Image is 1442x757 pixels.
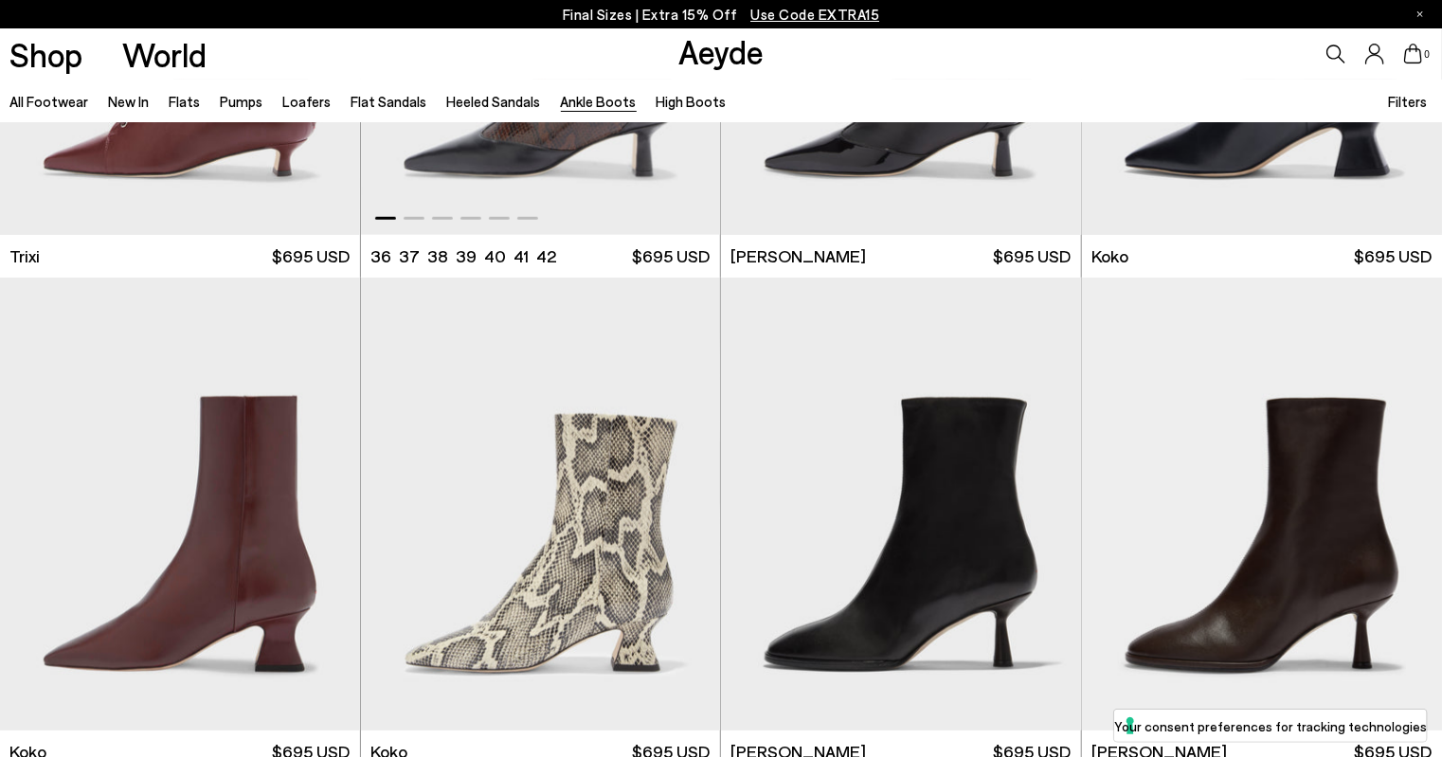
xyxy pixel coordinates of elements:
p: Final Sizes | Extra 15% Off [563,3,880,27]
a: Aeyde [678,31,764,71]
li: 38 [427,244,448,268]
a: Shop [10,38,83,71]
img: Koko Regal Heel Boots [361,278,721,730]
img: Dorothy Soft Sock Boots [721,278,1081,730]
ul: variant [370,244,550,268]
span: Koko [1091,244,1128,268]
a: Flat Sandals [351,93,427,110]
a: Flats [170,93,201,110]
li: 40 [484,244,506,268]
a: [PERSON_NAME] $695 USD [721,235,1081,278]
a: Ankle Boots [561,93,637,110]
a: High Boots [657,93,727,110]
button: Your consent preferences for tracking technologies [1114,710,1427,742]
li: 41 [514,244,529,268]
label: Your consent preferences for tracking technologies [1114,716,1427,736]
span: Filters [1388,93,1427,110]
li: 37 [399,244,420,268]
a: World [123,38,207,71]
a: Loafers [283,93,332,110]
a: All Footwear [10,93,89,110]
span: $695 USD [272,244,350,268]
li: 39 [456,244,477,268]
li: 36 [370,244,391,268]
span: Navigate to /collections/ss25-final-sizes [750,6,879,23]
span: $695 USD [1355,244,1433,268]
span: Trixi [10,244,41,268]
span: $695 USD [633,244,711,268]
span: 0 [1423,49,1433,60]
a: Heeled Sandals [447,93,541,110]
a: Pumps [221,93,263,110]
li: 42 [536,244,556,268]
span: $695 USD [993,244,1071,268]
a: New In [109,93,150,110]
span: [PERSON_NAME] [731,244,867,268]
a: 0 [1404,44,1423,64]
a: 36 37 38 39 40 41 42 $695 USD [361,235,721,278]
